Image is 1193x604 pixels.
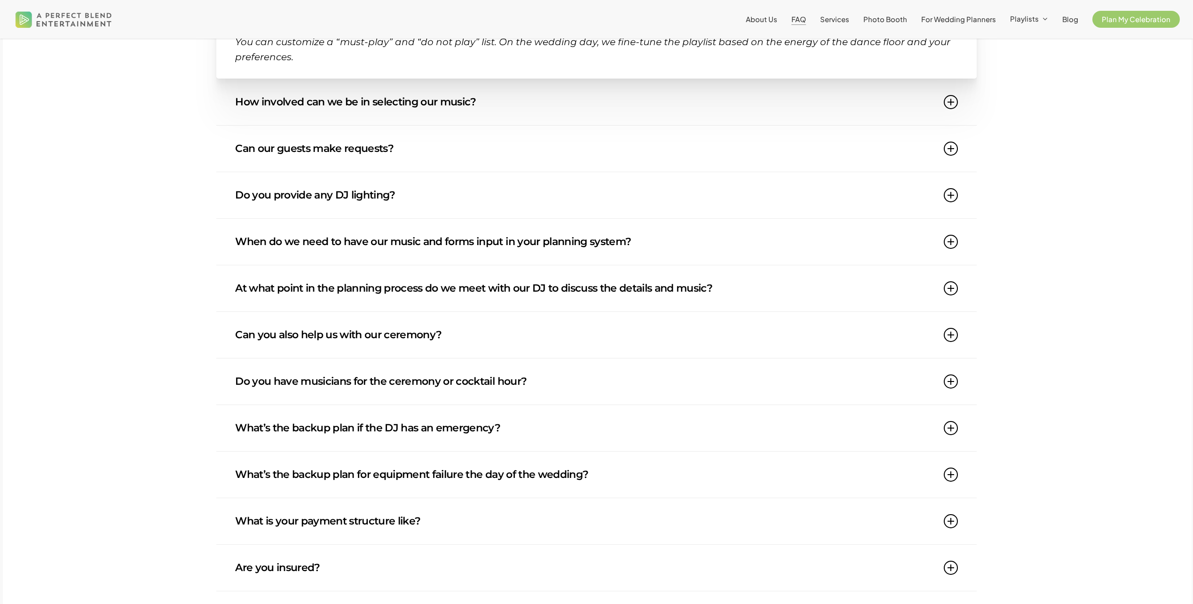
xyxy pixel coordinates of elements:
span: Services [820,15,849,24]
a: When do we need to have our music and forms input in your planning system? [235,219,958,265]
a: FAQ [791,16,806,23]
a: Photo Booth [863,16,907,23]
a: Can our guests make requests? [235,126,958,172]
a: What is your payment structure like? [235,498,958,544]
span: Blog [1062,15,1078,24]
a: For Wedding Planners [921,16,996,23]
span: Photo Booth [863,15,907,24]
a: Blog [1062,16,1078,23]
span: By collaborating with our couples, we curate the perfect playlist using a meticulously organized ... [235,21,956,63]
a: How involved can we be in selecting our music? [235,79,958,125]
a: Can you also help us with our ceremony? [235,312,958,358]
span: Plan My Celebration [1102,15,1170,24]
a: Do you have musicians for the ceremony or cocktail hour? [235,358,958,405]
span: About Us [746,15,777,24]
span: For Wedding Planners [921,15,996,24]
img: A Perfect Blend Entertainment [13,4,114,35]
span: FAQ [791,15,806,24]
a: At what point in the planning process do we meet with our DJ to discuss the details and music? [235,265,958,311]
a: Playlists [1010,15,1048,24]
a: What’s the backup plan for equipment failure the day of the wedding? [235,452,958,498]
a: What’s the backup plan if the DJ has an emergency? [235,405,958,451]
a: About Us [746,16,777,23]
span: Playlists [1010,14,1039,23]
a: Services [820,16,849,23]
a: Plan My Celebration [1092,16,1180,23]
a: Do you provide any DJ lighting? [235,172,958,218]
a: Are you insured? [235,545,958,591]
